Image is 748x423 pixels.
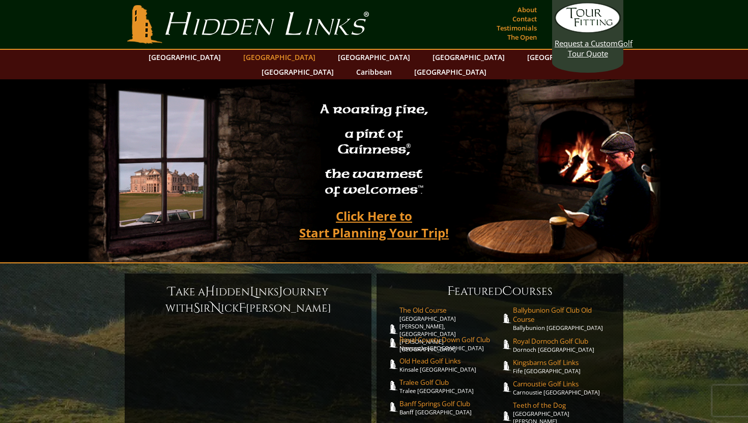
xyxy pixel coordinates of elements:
span: Teeth of the Dog [513,401,614,410]
a: [GEOGRAPHIC_DATA] [256,65,339,79]
span: N [211,300,221,316]
span: Royal County Down Golf Club [399,335,500,344]
h6: eatured ourses [387,283,613,299]
span: F [239,300,246,316]
a: [GEOGRAPHIC_DATA] [409,65,492,79]
a: [GEOGRAPHIC_DATA] [333,50,415,65]
span: Ballybunion Golf Club Old Course [513,306,614,324]
a: [GEOGRAPHIC_DATA] [238,50,321,65]
a: Tralee Golf ClubTralee [GEOGRAPHIC_DATA] [399,378,500,395]
a: Kingsbarns Golf LinksFife [GEOGRAPHIC_DATA] [513,358,614,375]
a: [GEOGRAPHIC_DATA] [143,50,226,65]
a: Royal County Down Golf ClubNewcastle [GEOGRAPHIC_DATA] [399,335,500,352]
span: The Old Course [399,306,500,315]
span: T [168,284,176,300]
a: Carnoustie Golf LinksCarnoustie [GEOGRAPHIC_DATA] [513,379,614,396]
a: Old Head Golf LinksKinsale [GEOGRAPHIC_DATA] [399,356,500,373]
span: Old Head Golf Links [399,356,500,366]
span: H [205,284,215,300]
span: Tralee Golf Club [399,378,500,387]
span: Banff Springs Golf Club [399,399,500,408]
span: L [250,284,255,300]
a: Royal Dornoch Golf ClubDornoch [GEOGRAPHIC_DATA] [513,337,614,353]
a: [GEOGRAPHIC_DATA] [427,50,510,65]
a: About [515,3,539,17]
a: [GEOGRAPHIC_DATA] [522,50,605,65]
a: Banff Springs Golf ClubBanff [GEOGRAPHIC_DATA] [399,399,500,416]
a: Request a CustomGolf Tour Quote [555,3,621,58]
h2: A roaring fire, a pint of Guinness , the warmest of welcomes™. [313,97,435,204]
span: Request a Custom [555,38,618,48]
a: Ballybunion Golf Club Old CourseBallybunion [GEOGRAPHIC_DATA] [513,306,614,331]
a: Testimonials [494,21,539,35]
span: J [279,284,283,300]
span: Royal Dornoch Golf Club [513,337,614,346]
span: F [447,283,454,299]
a: The Old Course[GEOGRAPHIC_DATA][PERSON_NAME], [GEOGRAPHIC_DATA][PERSON_NAME] [GEOGRAPHIC_DATA] [399,306,500,353]
h6: ake a idden inks ourney with ir ick [PERSON_NAME] [135,284,361,316]
a: The Open [505,30,539,44]
span: Carnoustie Golf Links [513,379,614,388]
a: Caribbean [351,65,397,79]
a: Click Here toStart Planning Your Trip! [289,204,459,245]
span: S [193,300,200,316]
span: Kingsbarns Golf Links [513,358,614,367]
a: Contact [510,12,539,26]
span: C [502,283,512,299]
